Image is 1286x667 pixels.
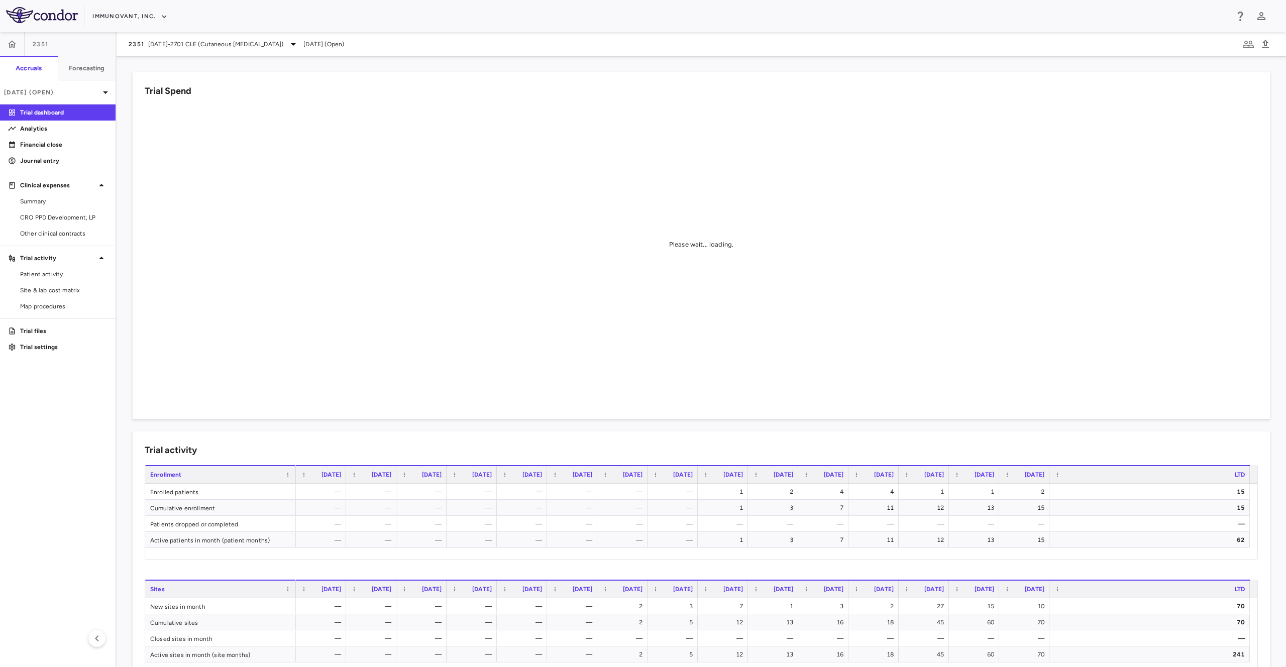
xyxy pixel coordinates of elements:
[858,598,894,614] div: 2
[129,40,144,48] span: 2351
[757,516,793,532] div: —
[16,64,42,73] h6: Accruals
[807,630,843,646] div: —
[908,614,944,630] div: 45
[321,586,341,593] span: [DATE]
[1025,471,1044,478] span: [DATE]
[908,630,944,646] div: —
[556,532,592,548] div: —
[657,598,693,614] div: 3
[148,40,283,49] span: [DATE]-2701 CLE (Cutaneous [MEDICAL_DATA])
[1008,614,1044,630] div: 70
[707,646,743,662] div: 12
[958,614,994,630] div: 60
[20,181,95,190] p: Clinical expenses
[145,532,296,547] div: Active patients in month (patient months)
[908,532,944,548] div: 12
[355,532,391,548] div: —
[355,630,391,646] div: —
[908,484,944,500] div: 1
[506,484,542,500] div: —
[405,598,442,614] div: —
[657,500,693,516] div: —
[757,484,793,500] div: 2
[556,500,592,516] div: —
[506,646,542,662] div: —
[522,586,542,593] span: [DATE]
[807,516,843,532] div: —
[556,484,592,500] div: —
[355,500,391,516] div: —
[145,516,296,531] div: Patients dropped or completed
[606,630,642,646] div: —
[958,646,994,662] div: 60
[824,471,843,478] span: [DATE]
[305,646,341,662] div: —
[858,646,894,662] div: 18
[556,516,592,532] div: —
[623,471,642,478] span: [DATE]
[556,598,592,614] div: —
[1058,516,1245,532] div: —
[908,516,944,532] div: —
[20,197,108,206] span: Summary
[1008,516,1044,532] div: —
[522,471,542,478] span: [DATE]
[606,532,642,548] div: —
[20,286,108,295] span: Site & lab cost matrix
[405,500,442,516] div: —
[305,630,341,646] div: —
[506,532,542,548] div: —
[20,326,108,336] p: Trial files
[757,598,793,614] div: 1
[355,614,391,630] div: —
[673,471,693,478] span: [DATE]
[858,500,894,516] div: 11
[723,586,743,593] span: [DATE]
[422,471,442,478] span: [DATE]
[321,471,341,478] span: [DATE]
[874,586,894,593] span: [DATE]
[305,614,341,630] div: —
[20,254,95,263] p: Trial activity
[657,484,693,500] div: —
[824,586,843,593] span: [DATE]
[4,88,99,97] p: [DATE] (Open)
[707,614,743,630] div: 12
[807,598,843,614] div: 3
[707,500,743,516] div: 1
[774,471,793,478] span: [DATE]
[623,586,642,593] span: [DATE]
[874,471,894,478] span: [DATE]
[20,124,108,133] p: Analytics
[1058,532,1245,548] div: 62
[305,484,341,500] div: —
[456,646,492,662] div: —
[405,614,442,630] div: —
[405,484,442,500] div: —
[958,598,994,614] div: 15
[145,598,296,614] div: New sites in month
[1008,484,1044,500] div: 2
[305,516,341,532] div: —
[355,516,391,532] div: —
[657,646,693,662] div: 5
[372,586,391,593] span: [DATE]
[305,598,341,614] div: —
[92,9,168,25] button: Immunovant, Inc.
[472,586,492,593] span: [DATE]
[657,532,693,548] div: —
[1235,586,1245,593] span: LTD
[858,630,894,646] div: —
[958,516,994,532] div: —
[1058,484,1245,500] div: 15
[757,630,793,646] div: —
[355,484,391,500] div: —
[405,516,442,532] div: —
[20,108,108,117] p: Trial dashboard
[20,343,108,352] p: Trial settings
[506,630,542,646] div: —
[1058,630,1245,646] div: —
[1058,598,1245,614] div: 70
[422,586,442,593] span: [DATE]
